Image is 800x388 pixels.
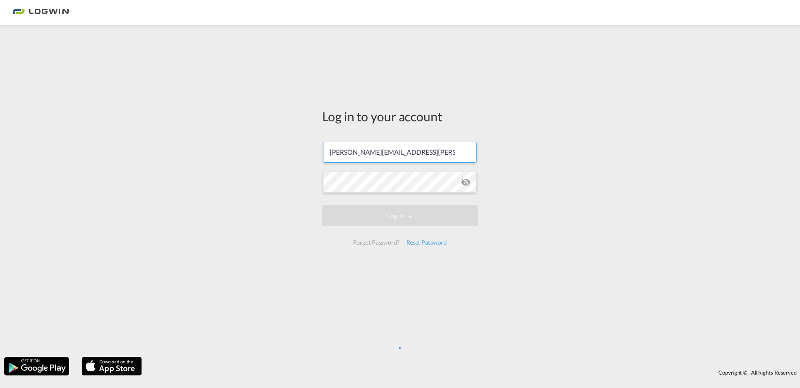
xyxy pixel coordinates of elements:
[81,356,143,376] img: apple.png
[350,235,403,250] div: Forgot Password?
[3,356,70,376] img: google.png
[403,235,450,250] div: Reset Password
[13,3,69,22] img: bc73a0e0d8c111efacd525e4c8ad7d32.png
[146,365,800,380] div: Copyright © . All Rights Reserved
[461,177,471,187] md-icon: icon-eye-off
[323,142,477,163] input: Enter email/phone number
[322,107,478,125] div: Log in to your account
[322,205,478,226] button: LOGIN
